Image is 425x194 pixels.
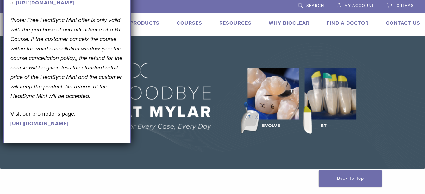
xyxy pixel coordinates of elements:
a: Find A Doctor [327,20,369,26]
span: Search [306,3,324,8]
span: 0 items [397,3,414,8]
em: *Note: Free HeatSync Mini offer is only valid with the purchase of and attendance at a BT Course.... [10,16,122,100]
a: Contact Us [386,20,420,26]
a: Products [130,20,159,26]
span: My Account [344,3,374,8]
a: Resources [219,20,252,26]
a: Back To Top [319,170,382,187]
a: Courses [177,20,202,26]
a: [URL][DOMAIN_NAME] [10,120,68,127]
p: Visit our promotions page: [10,109,123,128]
a: Why Bioclear [269,20,309,26]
